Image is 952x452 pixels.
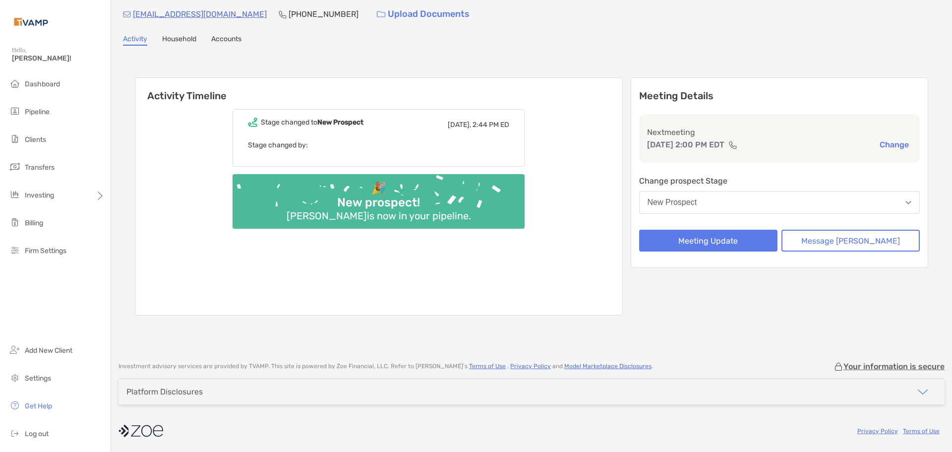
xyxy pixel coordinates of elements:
img: company logo [119,420,163,442]
img: get-help icon [9,399,21,411]
span: Add New Client [25,346,72,355]
a: Privacy Policy [857,428,898,435]
span: Clients [25,135,46,144]
span: Dashboard [25,80,60,88]
span: Transfers [25,163,55,172]
img: billing icon [9,216,21,228]
span: Log out [25,430,49,438]
img: logout icon [9,427,21,439]
b: New Prospect [317,118,363,127]
button: Message [PERSON_NAME] [781,230,920,252]
img: Event icon [248,118,257,127]
a: Upload Documents [370,3,476,25]
img: button icon [377,11,385,18]
img: add_new_client icon [9,344,21,356]
span: 2:44 PM ED [473,121,509,129]
a: Accounts [211,35,241,46]
a: Activity [123,35,147,46]
img: firm-settings icon [9,244,21,256]
button: Meeting Update [639,230,777,252]
div: New prospect! [333,195,424,210]
p: Investment advisory services are provided by TVAMP . This site is powered by Zoe Financial, LLC. ... [119,363,653,370]
p: Next meeting [647,126,912,138]
img: Email Icon [123,11,131,17]
a: Terms of Use [903,428,940,435]
img: settings icon [9,372,21,384]
p: [PHONE_NUMBER] [289,8,358,20]
img: Phone Icon [279,10,287,18]
div: [PERSON_NAME] is now in your pipeline. [283,210,475,222]
p: Meeting Details [639,90,920,102]
img: communication type [728,141,737,149]
span: Billing [25,219,43,227]
img: investing icon [9,189,21,200]
a: Household [162,35,196,46]
img: transfers icon [9,161,21,173]
div: Stage changed to [261,118,363,127]
button: New Prospect [639,191,920,214]
button: Change [877,139,912,150]
h6: Activity Timeline [135,78,622,102]
p: Stage changed by: [248,139,509,151]
img: pipeline icon [9,105,21,117]
span: Settings [25,374,51,383]
span: Firm Settings [25,247,66,255]
p: [EMAIL_ADDRESS][DOMAIN_NAME] [133,8,267,20]
span: Pipeline [25,108,50,116]
div: 🎉 [367,181,390,195]
img: clients icon [9,133,21,145]
span: [PERSON_NAME]! [12,54,105,63]
div: Platform Disclosures [126,387,203,396]
div: New Prospect [648,198,697,207]
p: Change prospect Stage [639,175,920,187]
img: Zoe Logo [12,4,50,40]
img: icon arrow [917,386,929,398]
span: Get Help [25,402,52,410]
span: Investing [25,191,54,199]
span: [DATE], [448,121,471,129]
p: [DATE] 2:00 PM EDT [647,138,724,151]
a: Terms of Use [469,363,506,370]
img: Confetti [233,174,525,220]
img: dashboard icon [9,77,21,89]
a: Model Marketplace Disclosures [564,363,652,370]
img: Open dropdown arrow [905,201,911,204]
p: Your information is secure [843,362,945,371]
a: Privacy Policy [510,363,551,370]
